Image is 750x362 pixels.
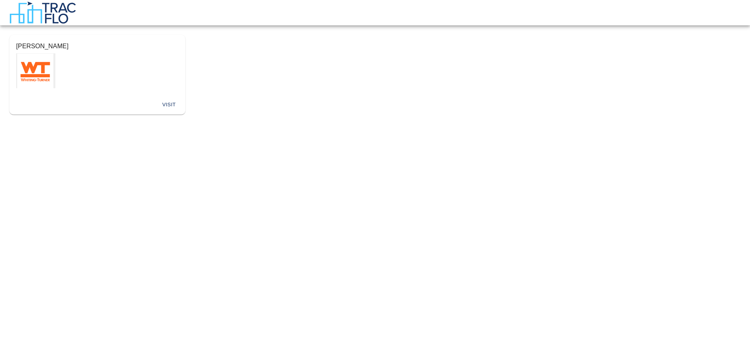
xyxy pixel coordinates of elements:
img: TracFlo Logo [9,2,76,24]
p: [PERSON_NAME] [16,42,179,51]
button: Visit [157,99,182,111]
img: broken-image.jpg [725,5,741,20]
img: Logo [16,53,55,88]
button: [PERSON_NAME]Logo [10,35,185,96]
